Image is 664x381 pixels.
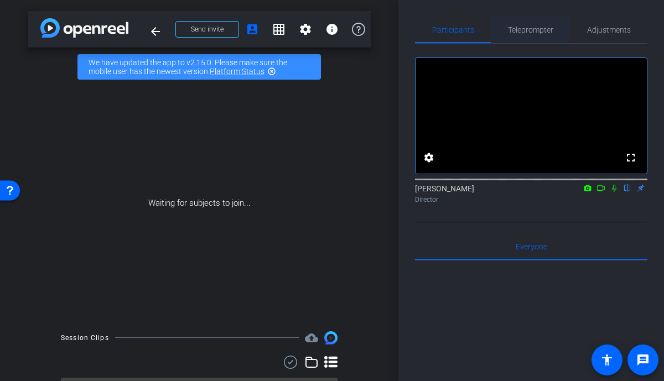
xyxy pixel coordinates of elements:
mat-icon: message [636,353,650,367]
div: Director [415,195,647,205]
span: Send invite [191,25,224,34]
span: Destinations for your clips [305,331,318,345]
mat-icon: grid_on [272,23,286,36]
span: Everyone [516,243,547,250]
mat-icon: settings [422,151,435,164]
mat-icon: cloud_upload [305,331,318,345]
mat-icon: settings [299,23,312,36]
mat-icon: flip [621,182,634,192]
div: Waiting for subjects to join... [28,86,371,320]
img: Session clips [324,331,338,345]
a: Platform Status [210,67,264,76]
mat-icon: info [325,23,339,36]
mat-icon: accessibility [600,353,614,367]
span: Teleprompter [508,26,553,34]
div: Session Clips [61,332,109,343]
span: Adjustments [587,26,631,34]
span: Participants [432,26,474,34]
mat-icon: arrow_back [149,25,162,38]
img: app-logo [40,18,128,38]
div: [PERSON_NAME] [415,183,647,205]
button: Send invite [175,21,239,38]
mat-icon: highlight_off [267,67,276,76]
mat-icon: account_box [246,23,259,36]
mat-icon: fullscreen [624,151,637,164]
div: We have updated the app to v2.15.0. Please make sure the mobile user has the newest version. [77,54,321,80]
